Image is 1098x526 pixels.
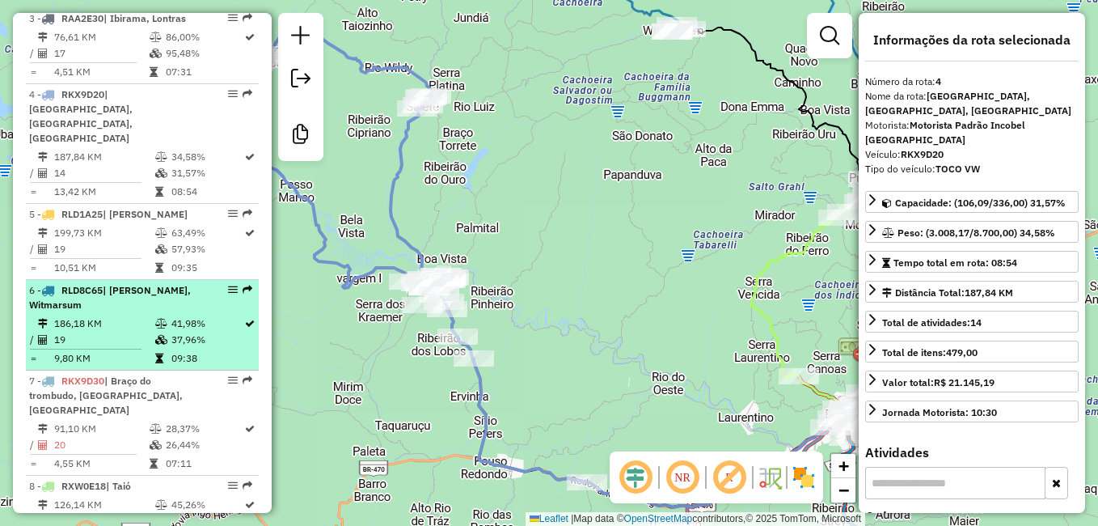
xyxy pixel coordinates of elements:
i: Tempo total em rota [150,459,158,469]
span: RXW0E18 [61,480,106,492]
i: % de utilização do peso [155,152,167,162]
span: RKX9D20 [61,88,104,100]
img: Fluxo de ruas [757,464,783,490]
td: 08:54 [171,184,243,200]
span: 7 - [29,375,183,416]
i: Tempo total em rota [155,263,163,273]
strong: Motorista Padrão Incobel [GEOGRAPHIC_DATA] [865,119,1025,146]
i: Distância Total [38,424,48,434]
em: Rota exportada [243,13,252,23]
strong: RKX9D20 [901,148,944,160]
i: % de utilização do peso [155,228,167,238]
a: Exportar sessão [285,62,317,99]
span: 5 - [29,208,188,220]
span: RLD8C65 [61,284,103,296]
td: 86,00% [165,29,243,45]
a: Leaflet [530,513,568,524]
a: Valor total:R$ 21.145,19 [865,371,1079,392]
span: Ocultar deslocamento [616,458,655,497]
td: 14 [53,165,154,181]
strong: [GEOGRAPHIC_DATA], [GEOGRAPHIC_DATA], [GEOGRAPHIC_DATA] [865,90,1071,117]
span: | [571,513,573,524]
em: Opções [228,375,238,385]
strong: 479,00 [946,346,978,358]
span: Exibir rótulo [710,458,749,497]
span: 6 - [29,284,191,311]
i: Tempo total em rota [150,67,158,77]
em: Rota exportada [243,375,252,385]
i: Rota otimizada [245,424,255,434]
a: Criar modelo [285,118,317,155]
a: Capacidade: (106,09/336,00) 31,57% [865,191,1079,213]
i: Rota otimizada [245,319,255,329]
a: Peso: (3.008,17/8.700,00) 34,58% [865,221,1079,243]
div: Distância Total: [882,286,1013,300]
i: Tempo total em rota [155,354,163,363]
td: 26,44% [165,437,243,453]
strong: R$ 21.145,19 [934,376,995,388]
a: Tempo total em rota: 08:54 [865,251,1079,273]
td: 45,26% [171,497,243,513]
strong: 4 [935,75,941,87]
div: Motorista: [865,118,1079,147]
td: 4,55 KM [53,456,149,472]
td: / [29,45,37,62]
td: 126,14 KM [53,497,154,513]
a: OpenStreetMap [624,513,693,524]
a: Total de itens:479,00 [865,341,1079,363]
td: 20 [53,437,149,453]
td: / [29,241,37,257]
i: % de utilização da cubagem [150,440,162,450]
td: / [29,332,37,348]
a: Total de atividades:14 [865,311,1079,333]
img: Exibir/Ocultar setores [791,464,817,490]
td: 63,49% [171,225,243,241]
td: 13,42 KM [53,184,154,200]
span: | Ibirama, Lontras [103,12,186,24]
em: Opções [228,13,238,23]
span: Tempo total em rota: 08:54 [893,257,1017,269]
td: 07:11 [165,456,243,472]
i: Distância Total [38,319,48,329]
span: Total de atividades: [882,316,982,329]
td: 76,61 KM [53,29,149,45]
em: Opções [228,481,238,490]
em: Opções [228,89,238,99]
em: Rota exportada [243,209,252,218]
td: 95,48% [165,45,243,62]
a: Jornada Motorista: 10:30 [865,401,1079,422]
td: 19 [53,241,154,257]
a: Zoom out [831,478,855,503]
a: Exibir filtros [813,19,846,52]
td: 199,73 KM [53,225,154,241]
td: 19 [53,332,154,348]
i: Rota otimizada [245,32,255,42]
em: Rota exportada [243,89,252,99]
td: 28,37% [165,421,243,437]
i: Distância Total [38,500,48,510]
td: 57,93% [171,241,243,257]
i: % de utilização da cubagem [150,49,162,58]
strong: 14 [970,316,982,329]
span: | [PERSON_NAME] [103,208,188,220]
td: 07:31 [165,64,243,80]
span: Ocultar NR [663,458,702,497]
i: % de utilização do peso [155,500,167,510]
div: Número da rota: [865,74,1079,89]
span: RLD1A25 [61,208,103,220]
em: Rota exportada [243,481,252,490]
em: Opções [228,285,238,295]
div: Map data © contributors,© 2025 TomTom, Microsoft [526,512,865,526]
span: Peso: (3.008,17/8.700,00) 34,58% [897,227,1055,239]
span: Capacidade: (106,09/336,00) 31,57% [895,197,1066,209]
i: Total de Atividades [38,440,48,450]
td: 9,80 KM [53,350,154,367]
div: Tipo do veículo: [865,162,1079,176]
span: | Taió [106,480,131,492]
i: Distância Total [38,228,48,238]
td: 4,51 KM [53,64,149,80]
span: 8 - [29,480,131,492]
td: = [29,350,37,367]
td: = [29,184,37,200]
td: 187,84 KM [53,149,154,165]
